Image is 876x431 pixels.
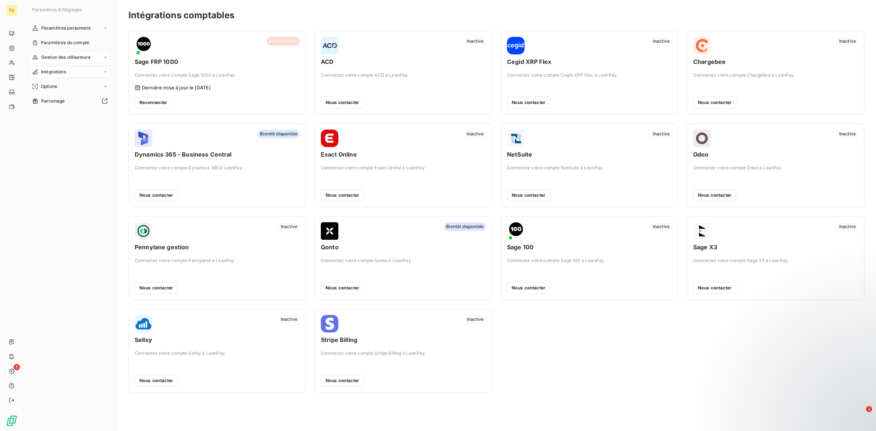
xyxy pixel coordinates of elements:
[278,222,300,231] span: Inactive
[693,72,858,78] span: Connectez votre compte Chargebee à LeanPay
[135,130,152,147] img: Dynamics 365 - Business Central logo
[693,257,858,264] span: Connectez votre compte Sage X3 à LeanPay
[693,150,858,159] span: Odoo
[837,37,858,46] span: Inactive
[135,375,178,386] button: Nous contacter
[135,350,300,357] span: Connectez votre compte Sellsy à LeanPay
[321,150,486,159] span: Exact Online
[693,97,736,108] button: Nous contacter
[507,243,672,251] span: Sage 100
[693,222,711,240] img: Sage X3 logo
[651,130,672,138] span: Inactive
[135,57,300,66] span: Sage FRP 1000
[321,189,364,201] button: Nous contacter
[142,85,211,91] span: Dernière mise à jour le [DATE]
[507,257,672,264] span: Connectez votre compte Sage 100 à LeanPay
[6,4,18,16] div: TG
[321,37,338,54] img: ACD logo
[507,282,550,294] button: Nous contacter
[135,222,152,240] img: Pennylane gestion logo
[321,257,486,264] span: Connectez votre compte Qonto à LeanPay
[6,415,18,427] img: Logo LeanPay
[321,57,486,66] span: ACD
[321,315,338,332] img: Stripe Billing logo
[693,189,736,201] button: Nous contacter
[321,282,364,294] button: Nous contacter
[29,37,111,49] a: Paramètres du compte
[321,165,486,171] span: Connectez votre compte Exact Online à LeanPay
[135,282,178,294] button: Nous contacter
[321,72,486,78] span: Connectez votre compte ACD à LeanPay
[321,97,364,108] button: Nous contacter
[507,165,672,171] span: Connectez votre compte NetSuite à LeanPay
[730,360,876,411] iframe: Intercom notifications message
[258,130,300,138] span: Bientôt disponible
[837,130,858,138] span: Inactive
[135,165,300,171] span: Connectez votre compte Dynamics 365 à LeanPay
[444,222,486,231] span: Bientôt disponible
[321,335,486,344] span: Stripe Billing
[866,406,872,412] span: 2
[507,97,550,108] button: Nous contacter
[465,37,486,46] span: Inactive
[135,315,152,332] img: Sellsy logo
[693,165,858,171] span: Connectez votre compte Odoo à LeanPay
[32,7,82,12] span: Paramètres & Réglages
[465,315,486,324] span: Inactive
[128,9,234,22] h3: Intégrations comptables
[321,222,338,240] img: Qonto logo
[693,37,711,54] img: Chargebee logo
[135,37,152,54] img: Sage FRP 1000 logo
[507,150,672,159] span: NetSuite
[851,406,869,424] iframe: Intercom live chat
[135,243,300,251] span: Pennylane gestion
[135,257,300,264] span: Connectez votre compte Pennylane à LeanPay
[693,243,858,251] span: Sage X3
[507,130,525,147] img: NetSuite logo
[29,95,111,107] a: Parrainage
[41,69,66,75] span: Intégrations
[267,37,300,46] span: Déconnectée
[135,97,172,108] button: Reconnecter
[41,98,65,104] span: Parrainage
[41,83,57,90] span: Options
[135,335,300,344] span: Sellsy
[693,130,711,147] img: Odoo logo
[651,222,672,231] span: Inactive
[41,54,91,61] span: Gestion des utilisateurs
[693,57,858,66] span: Chargebee
[507,37,525,54] img: Cegid XRP Flex logo
[321,375,364,386] button: Nous contacter
[135,72,300,78] span: Connectez votre compte Sage 1000 à LeanPay
[507,189,550,201] button: Nous contacter
[41,25,91,31] span: Paramètres personnels
[321,243,486,251] span: Qonto
[507,72,672,78] span: Connectez votre compte Cegid XRP Flex à LeanPay
[41,39,89,46] span: Paramètres du compte
[135,189,178,201] button: Nous contacter
[321,350,486,357] span: Connectez votre compte Stripe Billing à LeanPay
[14,364,20,370] span: 1
[507,222,525,240] img: Sage 100 logo
[507,57,672,66] span: Cegid XRP Flex
[135,150,300,159] span: Dynamics 365 - Business Central
[278,315,300,324] span: Inactive
[321,130,338,147] img: Exact Online logo
[693,282,736,294] button: Nous contacter
[651,37,672,46] span: Inactive
[837,222,858,231] span: Inactive
[465,130,486,138] span: Inactive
